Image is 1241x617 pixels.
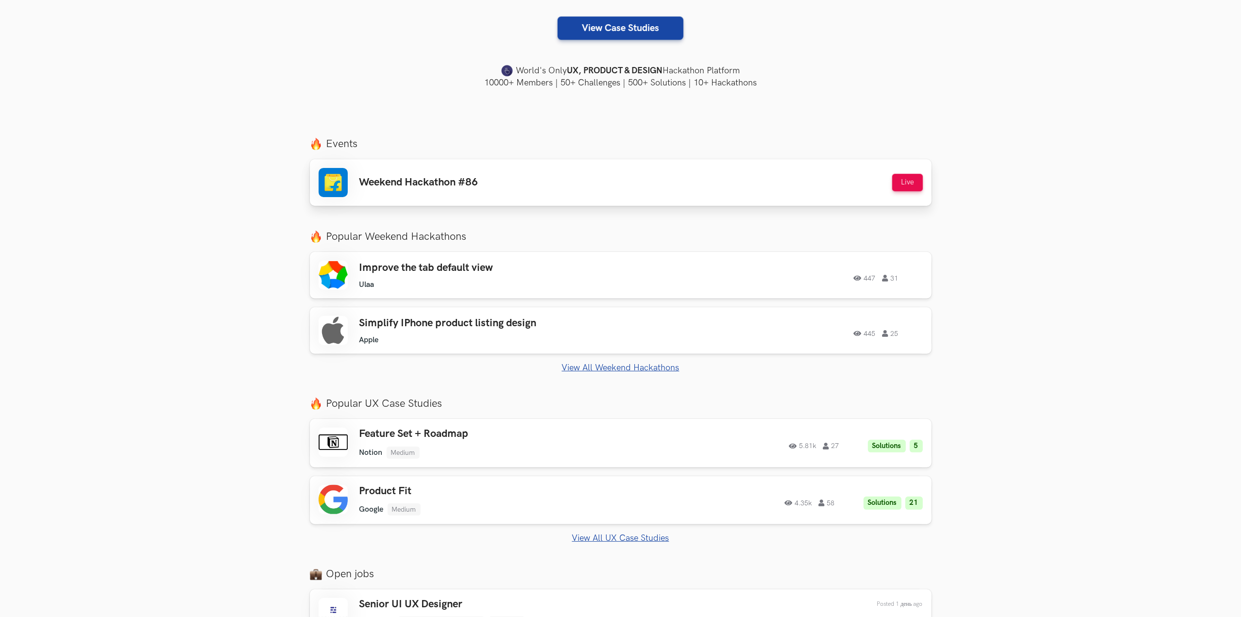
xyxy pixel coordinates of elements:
[868,440,906,453] li: Solutions
[359,505,384,514] li: Google
[359,485,635,498] h3: Product Fit
[310,137,932,150] label: Events
[883,330,899,337] span: 25
[310,476,932,524] a: Product Fit Google Medium 4.35k 58 Solutions 21
[501,65,513,77] img: uxhack-favicon-image.png
[310,398,322,410] img: fire.png
[387,447,420,459] li: Medium
[892,174,923,191] button: Live
[359,317,635,330] h3: Simplify IPhone product listing design
[359,176,478,189] h3: Weekend Hackathon #86
[310,397,932,410] label: Popular UX Case Studies
[310,307,932,354] a: Simplify IPhone product listing design Apple 445 25
[789,443,816,450] span: 5.81k
[310,64,932,78] h4: World's Only Hackathon Platform
[359,280,374,289] li: Ulaa
[310,533,932,543] a: View All UX Case Studies
[359,448,383,457] li: Notion
[567,64,663,78] strong: UX, PRODUCT & DESIGN
[864,497,901,510] li: Solutions
[819,500,835,506] span: 58
[558,17,683,40] a: View Case Studies
[883,275,899,282] span: 31
[905,497,923,510] li: 21
[310,231,322,243] img: fire.png
[310,568,322,580] img: briefcase_emoji.png
[862,600,923,608] div: 11th Окт
[359,428,635,440] h3: Feature Set + Roadmap
[854,330,876,337] span: 445
[310,567,932,581] label: Open jobs
[359,598,525,611] h3: Senior UI UX Designer
[310,419,932,467] a: Feature Set + Roadmap Notion Medium 5.81k 27 Solutions 5
[310,77,932,89] h4: 10000+ Members | 50+ Challenges | 500+ Solutions | 10+ Hackathons
[310,159,932,206] a: Weekend Hackathon #86 Live
[310,138,322,150] img: fire.png
[310,363,932,373] a: View All Weekend Hackathons
[310,252,932,299] a: Improve the tab default view Ulaa 447 31
[910,440,923,453] li: 5
[785,500,812,506] span: 4.35k
[854,275,876,282] span: 447
[359,262,635,274] h3: Improve the tab default view
[359,335,379,345] li: Apple
[823,443,839,450] span: 27
[388,503,421,516] li: Medium
[310,230,932,243] label: Popular Weekend Hackathons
